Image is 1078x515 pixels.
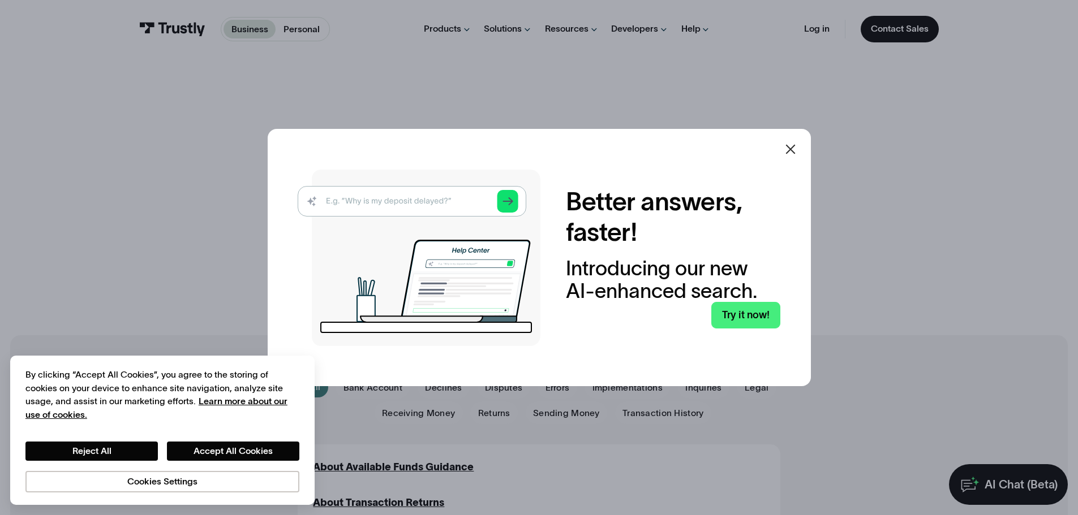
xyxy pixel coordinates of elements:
[25,442,158,461] button: Reject All
[566,187,780,248] h2: Better answers, faster!
[167,442,299,461] button: Accept All Cookies
[566,257,780,302] div: Introducing our new AI-enhanced search.
[25,368,299,421] div: By clicking “Accept All Cookies”, you agree to the storing of cookies on your device to enhance s...
[711,302,780,328] a: Try it now!
[25,368,299,492] div: Privacy
[10,356,315,505] div: Cookie banner
[25,471,299,492] button: Cookies Settings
